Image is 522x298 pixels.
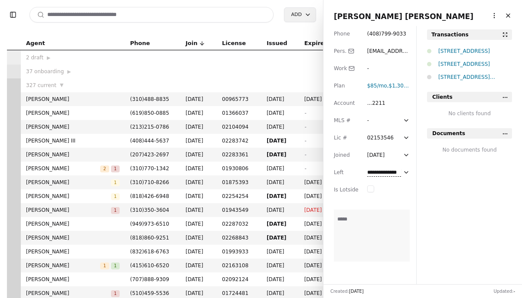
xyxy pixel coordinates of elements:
[222,164,256,173] span: 01930806
[367,151,385,159] div: [DATE]
[186,275,212,284] span: [DATE]
[111,179,120,186] span: 1
[130,110,169,116] span: ( 619 ) 850 - 0885
[349,289,364,294] span: [DATE]
[367,64,383,73] div: -
[26,164,100,173] span: [PERSON_NAME]
[130,276,169,282] span: ( 707 ) 888 - 9309
[367,133,394,142] div: 02153546
[67,68,71,76] span: ▶
[334,168,359,177] div: Left
[26,53,120,62] div: 2 draft
[267,95,294,104] span: [DATE]
[26,261,100,270] span: [PERSON_NAME]
[186,39,197,48] span: Join
[186,192,212,201] span: [DATE]
[304,247,335,256] span: [DATE]
[267,136,294,145] span: [DATE]
[222,39,246,48] span: License
[267,233,294,242] span: [DATE]
[100,165,109,172] span: 2
[186,220,212,228] span: [DATE]
[222,136,256,145] span: 02283742
[111,165,120,172] span: 1
[304,110,306,116] span: -
[304,39,328,48] span: Expires
[222,109,256,117] span: 01366037
[222,178,256,187] span: 01875393
[304,233,335,242] span: [DATE]
[432,93,453,101] span: Clients
[222,95,256,104] span: 00965773
[304,138,306,144] span: -
[267,275,294,284] span: [DATE]
[186,123,212,131] span: [DATE]
[438,73,512,81] div: [STREET_ADDRESS][PERSON_NAME]
[26,275,120,284] span: [PERSON_NAME]
[367,83,387,89] span: $85 /mo
[267,39,287,48] span: Issued
[389,83,415,89] span: $1,300 fee
[267,192,294,201] span: [DATE]
[186,136,212,145] span: [DATE]
[367,83,389,89] span: ,
[222,275,256,284] span: 02092124
[222,247,256,256] span: 01993933
[186,150,212,159] span: [DATE]
[304,206,335,214] span: [DATE]
[186,289,212,298] span: [DATE]
[427,109,512,118] div: No clients found
[111,207,120,214] span: 1
[111,289,120,298] button: 1
[111,164,120,173] button: 1
[26,178,111,187] span: [PERSON_NAME]
[222,220,256,228] span: 02287032
[100,261,109,270] button: 1
[367,99,385,107] div: ...2211
[26,289,111,298] span: [PERSON_NAME]
[130,221,169,227] span: ( 949 ) 973 - 6510
[267,289,294,298] span: [DATE]
[334,151,359,159] div: Joined
[267,261,294,270] span: [DATE]
[130,193,169,199] span: ( 818 ) 426 - 6948
[130,207,169,213] span: ( 310 ) 350 - 3604
[26,123,120,131] span: [PERSON_NAME]
[111,193,120,200] span: 1
[130,138,169,144] span: ( 408 ) 444 - 5637
[130,165,169,172] span: ( 310 ) 770 - 1342
[431,30,469,39] div: Transactions
[130,235,169,241] span: ( 818 ) 860 - 9251
[334,29,359,38] div: Phone
[334,133,359,142] div: Lic #
[130,124,169,130] span: ( 213 ) 215 - 0786
[186,261,212,270] span: [DATE]
[367,48,409,71] span: [EMAIL_ADDRESS][DOMAIN_NAME]
[26,109,120,117] span: [PERSON_NAME]
[513,289,515,294] span: -
[130,179,169,185] span: ( 310 ) 710 - 8266
[26,220,120,228] span: [PERSON_NAME]
[111,261,120,270] button: 1
[186,247,212,256] span: [DATE]
[47,54,50,62] span: ▶
[111,290,120,297] span: 1
[26,247,120,256] span: [PERSON_NAME]
[100,164,109,173] button: 2
[130,262,169,269] span: ( 415 ) 610 - 6520
[267,150,294,159] span: [DATE]
[267,109,294,117] span: [DATE]
[334,185,359,194] div: Is Lotside
[26,192,111,201] span: [PERSON_NAME]
[334,99,359,107] div: Account
[304,261,335,270] span: [DATE]
[26,81,56,90] span: 327 current
[493,288,515,295] div: Updated:
[130,290,169,296] span: ( 510 ) 459 - 5536
[267,123,294,131] span: [DATE]
[438,47,512,55] div: [STREET_ADDRESS]
[186,95,212,104] span: [DATE]
[26,206,111,214] span: [PERSON_NAME]
[186,206,212,214] span: [DATE]
[26,233,120,242] span: [PERSON_NAME]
